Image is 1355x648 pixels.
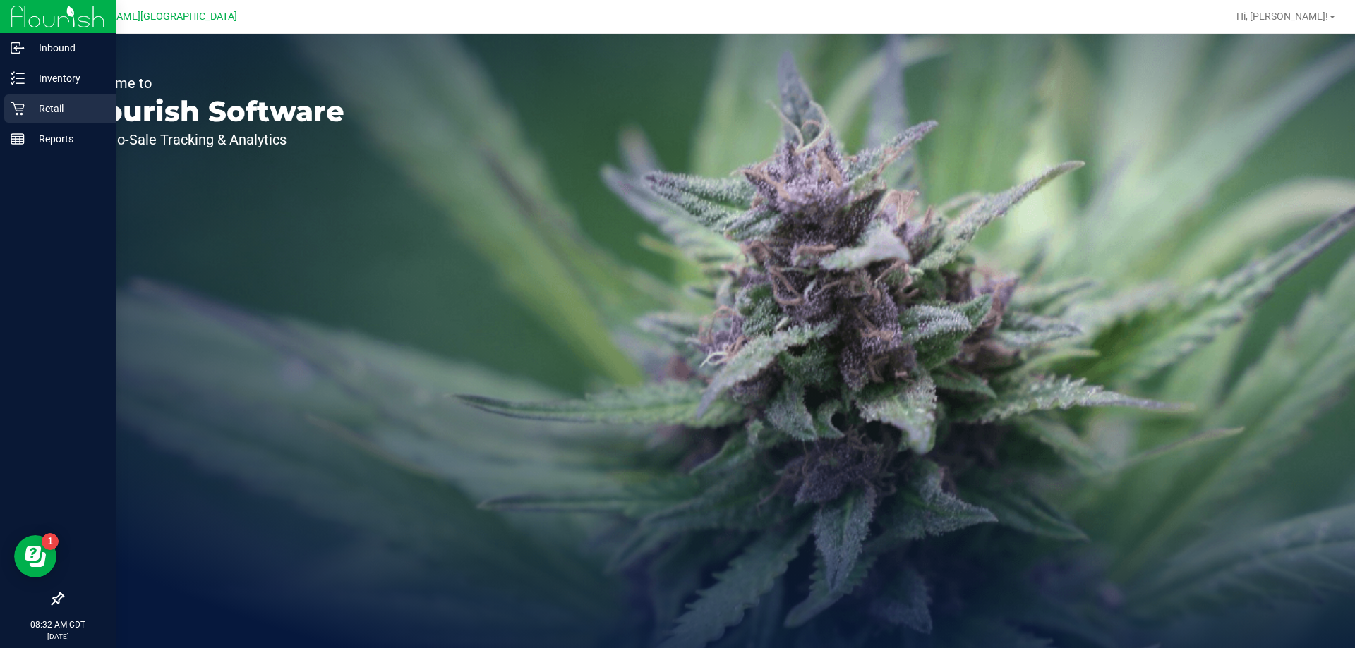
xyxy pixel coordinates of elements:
[76,76,344,90] p: Welcome to
[11,132,25,146] inline-svg: Reports
[25,39,109,56] p: Inbound
[11,102,25,116] inline-svg: Retail
[11,71,25,85] inline-svg: Inventory
[1236,11,1328,22] span: Hi, [PERSON_NAME]!
[25,70,109,87] p: Inventory
[51,11,237,23] span: Ft [PERSON_NAME][GEOGRAPHIC_DATA]
[25,100,109,117] p: Retail
[42,533,59,550] iframe: Resource center unread badge
[11,41,25,55] inline-svg: Inbound
[6,631,109,642] p: [DATE]
[76,133,344,147] p: Seed-to-Sale Tracking & Analytics
[6,618,109,631] p: 08:32 AM CDT
[25,130,109,147] p: Reports
[76,97,344,126] p: Flourish Software
[14,535,56,577] iframe: Resource center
